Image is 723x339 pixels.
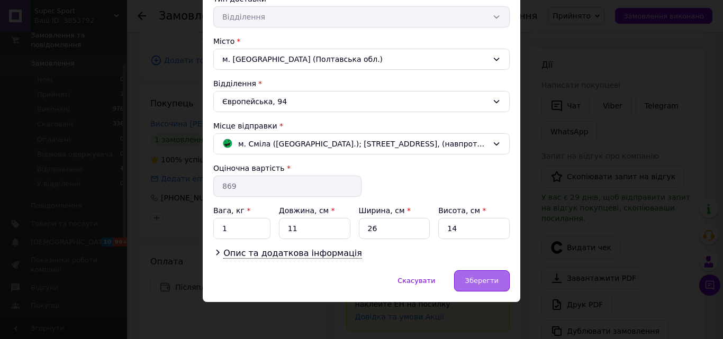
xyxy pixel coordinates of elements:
label: Висота, см [438,206,486,215]
span: м. Сміла ([GEOGRAPHIC_DATA].); [STREET_ADDRESS], (навпроти Головпоштамту) [238,138,488,150]
span: Зберегти [465,277,499,285]
span: Скасувати [397,277,435,285]
div: м. [GEOGRAPHIC_DATA] (Полтавська обл.) [213,49,510,70]
div: Відділення [213,78,510,89]
div: Місце відправки [213,121,510,131]
span: Опис та додаткова інформація [223,248,362,259]
div: Місто [213,36,510,47]
label: Вага, кг [213,206,250,215]
label: Довжина, см [279,206,335,215]
label: Оціночна вартість [213,164,284,172]
div: Європейська, 94 [213,91,510,112]
label: Ширина, см [359,206,411,215]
